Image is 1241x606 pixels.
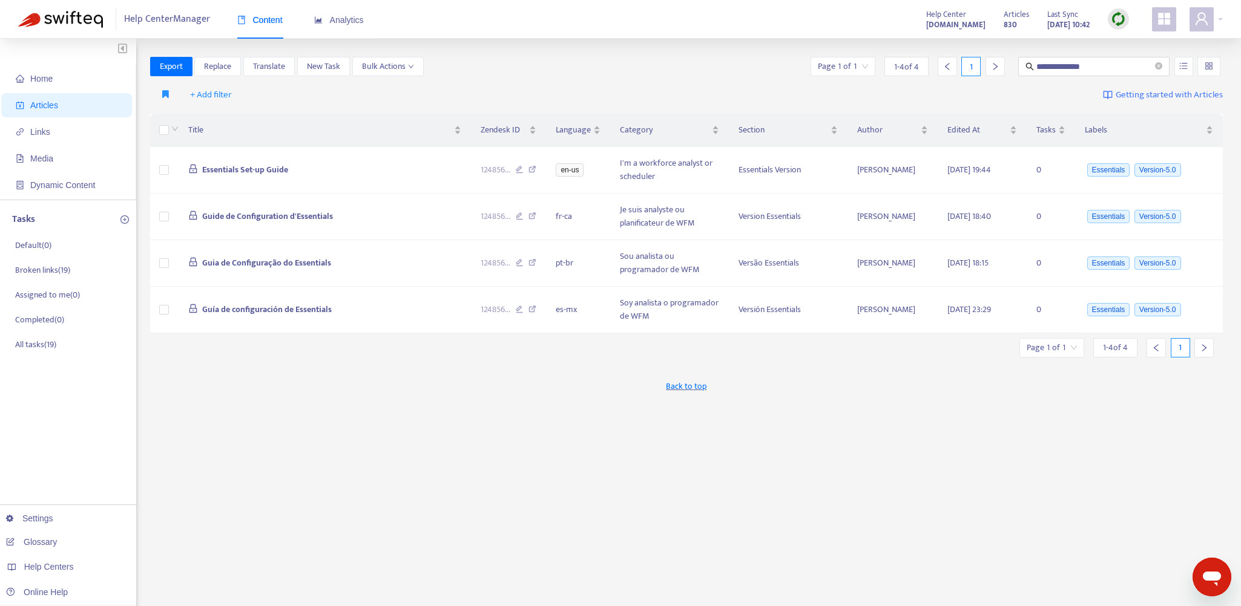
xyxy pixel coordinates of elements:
button: New Task [297,57,350,76]
img: Swifteq [18,11,103,28]
td: [PERSON_NAME] [848,194,938,240]
span: + Add filter [190,88,232,102]
td: fr-ca [546,194,610,240]
span: Labels [1085,123,1203,137]
span: Back to top [666,380,706,393]
span: Essentials Set-up Guide [202,163,288,177]
span: home [16,74,24,83]
span: close-circle [1155,62,1162,70]
span: Version-5.0 [1134,210,1181,223]
span: left [1152,344,1160,352]
span: Help Center [926,8,966,21]
span: Export [160,60,183,73]
span: lock [188,210,198,220]
span: [DATE] 18:40 [947,209,991,223]
td: 0 [1027,287,1075,333]
th: Title [179,114,471,147]
span: user [1194,11,1209,26]
span: Getting started with Articles [1116,88,1223,102]
th: Section [729,114,847,147]
p: Tasks [12,212,35,227]
span: Title [188,123,452,137]
span: Help Centers [24,562,74,572]
span: Essentials [1087,163,1130,177]
th: Language [546,114,610,147]
span: Category [620,123,709,137]
span: Translate [253,60,285,73]
span: Author [857,123,918,137]
span: Guía de configuración de Essentials [202,302,332,316]
td: [PERSON_NAME] [848,240,938,287]
span: Edited At [947,123,1007,137]
span: Analytics [314,15,364,25]
span: Essentials [1087,256,1130,270]
strong: 830 [1004,18,1017,31]
td: pt-br [546,240,610,287]
a: Online Help [6,587,68,597]
th: Labels [1075,114,1223,147]
span: right [991,62,999,71]
th: Edited At [938,114,1027,147]
div: 1 [961,57,981,76]
span: Links [30,127,50,137]
p: Default ( 0 ) [15,239,51,252]
span: 124856 ... [481,210,510,223]
span: en-us [556,163,584,177]
button: Bulk Actionsdown [352,57,424,76]
span: lock [188,304,198,313]
span: Version-5.0 [1134,256,1181,270]
span: lock [188,257,198,267]
span: Zendesk ID [481,123,527,137]
span: down [408,64,414,70]
img: sync.dc5367851b00ba804db3.png [1111,11,1126,27]
td: Soy analista o programador de WFM [610,287,729,333]
span: link [16,128,24,136]
span: 124856 ... [481,303,510,316]
p: Completed ( 0 ) [15,313,64,326]
span: Version-5.0 [1134,163,1181,177]
span: 1 - 4 of 4 [894,60,919,73]
p: Broken links ( 19 ) [15,264,70,276]
td: Essentials Version [729,147,847,194]
a: Glossary [6,537,57,547]
td: 0 [1027,147,1075,194]
span: Replace [204,60,231,73]
th: Tasks [1027,114,1075,147]
span: search [1025,62,1034,71]
span: down [171,125,179,132]
span: container [16,181,24,189]
a: [DOMAIN_NAME] [926,18,986,31]
td: 0 [1027,240,1075,287]
a: Settings [6,513,53,523]
a: Getting started with Articles [1103,85,1223,105]
span: 124856 ... [481,163,510,177]
td: Je suis analyste ou planificateur de WFM [610,194,729,240]
span: Section [739,123,828,137]
td: es-mx [546,287,610,333]
p: Assigned to me ( 0 ) [15,288,80,301]
td: [PERSON_NAME] [848,287,938,333]
td: I'm a workforce analyst or scheduler [610,147,729,194]
span: [DATE] 18:15 [947,256,989,270]
span: [DATE] 19:44 [947,163,991,177]
span: left [943,62,952,71]
span: Help Center Manager [124,8,210,31]
span: Articles [30,100,58,110]
span: Media [30,154,53,163]
span: plus-circle [120,215,129,224]
strong: [DATE] 10:42 [1047,18,1090,31]
span: Language [556,123,591,137]
span: close-circle [1155,61,1162,73]
th: Author [848,114,938,147]
span: [DATE] 23:29 [947,302,991,316]
span: unordered-list [1179,62,1188,70]
td: 0 [1027,194,1075,240]
button: Replace [194,57,241,76]
td: Version Essentials [729,194,847,240]
span: 124856 ... [481,256,510,270]
span: New Task [307,60,340,73]
span: Tasks [1036,123,1056,137]
span: Guia de Configuração do Essentials [202,256,331,270]
span: Articles [1004,8,1029,21]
